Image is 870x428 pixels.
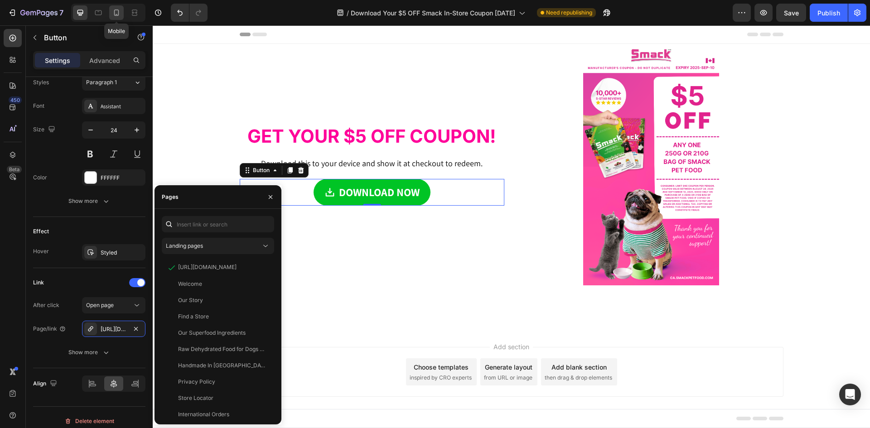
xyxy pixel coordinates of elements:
[153,25,870,428] iframe: To enrich screen reader interactions, please activate Accessibility in Grammarly extension settings
[178,263,237,271] div: [URL][DOMAIN_NAME]
[430,19,566,260] img: gempages_481486671871739038-b84a09ae-bc26-4dab-a816-2f04c57f93a8.png
[178,361,265,370] div: Handmade In [GEOGRAPHIC_DATA]
[399,337,454,346] div: Add blank section
[59,7,63,18] p: 7
[810,4,848,22] button: Publish
[33,102,44,110] div: Font
[776,4,806,22] button: Save
[33,344,145,361] button: Show more
[839,384,861,405] div: Open Intercom Messenger
[178,345,265,353] div: Raw Dehydrated Food for Dogs & Cats | Holistic All Natural Pet Food
[178,280,202,288] div: Welcome
[33,227,49,236] div: Effect
[166,242,203,249] span: Landing pages
[33,247,49,255] div: Hover
[162,193,179,201] div: Pages
[331,348,380,356] span: from URL or image
[171,4,208,22] div: Undo/Redo
[33,325,66,333] div: Page/link
[337,317,380,326] span: Add section
[82,297,145,313] button: Open page
[178,410,229,418] div: International Orders
[178,313,209,321] div: Find a Store
[784,9,799,17] span: Save
[45,56,70,65] p: Settings
[101,174,143,182] div: FFFFFF
[82,74,145,91] button: Paragraph 1
[9,96,22,104] div: 450
[4,4,68,22] button: 7
[87,265,128,282] a: Go Back
[33,193,145,209] button: Show more
[178,394,213,402] div: Store Locator
[546,9,592,17] span: Need republishing
[332,337,380,346] div: Generate layout
[162,238,274,254] button: Landing pages
[101,249,143,257] div: Styled
[7,166,22,173] div: Beta
[44,32,121,43] p: Button
[392,348,459,356] span: then drag & drop elements
[178,329,246,337] div: Our Superfood Ingredients
[89,56,120,65] p: Advanced
[162,216,274,232] input: Insert link or search
[347,8,349,18] span: /
[186,159,267,174] strong: DOWNLOAD NOW
[86,302,114,308] span: Open page
[98,269,117,278] p: Go Back
[351,8,515,18] span: Download Your $5 OFF Smack In-Store Coupon [DATE]
[33,173,47,182] div: Color
[101,325,127,333] div: [URL][DOMAIN_NAME]
[68,348,111,357] div: Show more
[178,378,215,386] div: Privacy Policy
[33,124,57,136] div: Size
[33,301,59,309] div: After click
[33,378,59,390] div: Align
[261,337,316,346] div: Choose templates
[817,8,840,18] div: Publish
[161,154,278,180] a: DOWNLOAD NOW
[257,348,319,356] span: inspired by CRO experts
[86,78,117,87] span: Paragraph 1
[64,416,114,427] div: Delete element
[33,78,49,87] div: Styles
[101,102,143,111] div: Assistant
[68,197,111,206] div: Show more
[178,296,203,304] div: Our Story
[98,141,119,149] div: Button
[33,279,44,287] div: Link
